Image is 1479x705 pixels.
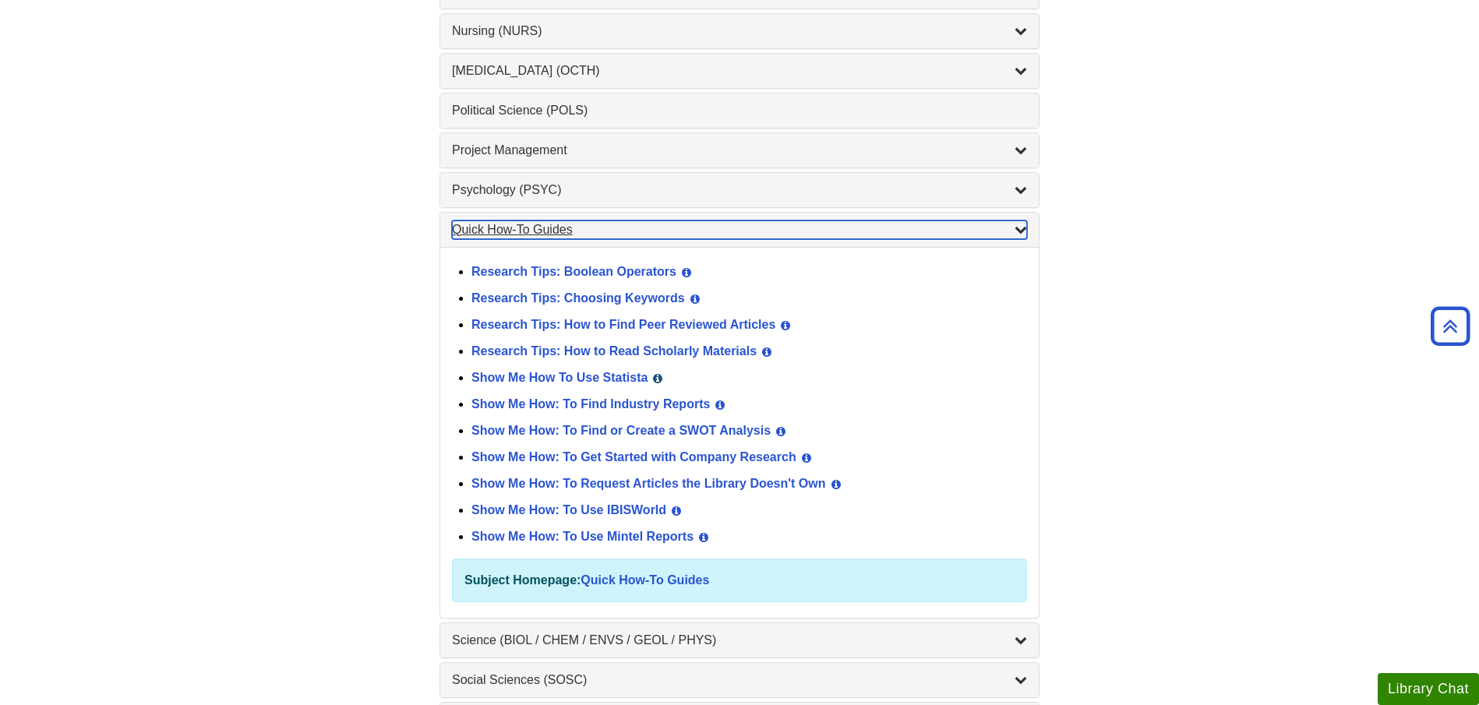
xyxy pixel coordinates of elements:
a: [MEDICAL_DATA] (OCTH) [452,62,1027,80]
a: Research Tips: Choosing Keywords [471,291,685,305]
a: Show Me How: To Find Industry Reports [471,397,710,411]
a: Show Me How To Use Statista [471,371,648,384]
a: Show Me How: To Get Started with Company Research [471,450,796,464]
a: Research Tips: Boolean Operators [471,265,676,278]
a: Science (BIOL / CHEM / ENVS / GEOL / PHYS) [452,631,1027,650]
a: Quick How-To Guides [581,573,709,587]
a: Research Tips: How to Read Scholarly Materials [471,344,757,358]
a: Project Management [452,141,1027,160]
strong: Subject Homepage: [464,573,581,587]
a: Show Me How: To Use IBISWorld [471,503,666,516]
a: Research Tips: How to Find Peer Reviewed Articles [471,318,775,331]
a: Psychology (PSYC) [452,181,1027,199]
a: Social Sciences (SOSC) [452,671,1027,689]
a: Back to Top [1425,315,1475,337]
a: Show Me How: To Find or Create a SWOT Analysis [471,424,771,437]
a: Quick How-To Guides [452,220,1027,239]
div: Quick How-To Guides [440,247,1039,618]
a: Show Me How: To Use Mintel Reports [471,530,694,543]
button: Library Chat [1378,673,1479,705]
a: Nursing (NURS) [452,22,1027,41]
a: Show Me How: To Request Articles the Library Doesn't Own [471,477,826,490]
a: Political Science (POLS) [452,101,1027,120]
